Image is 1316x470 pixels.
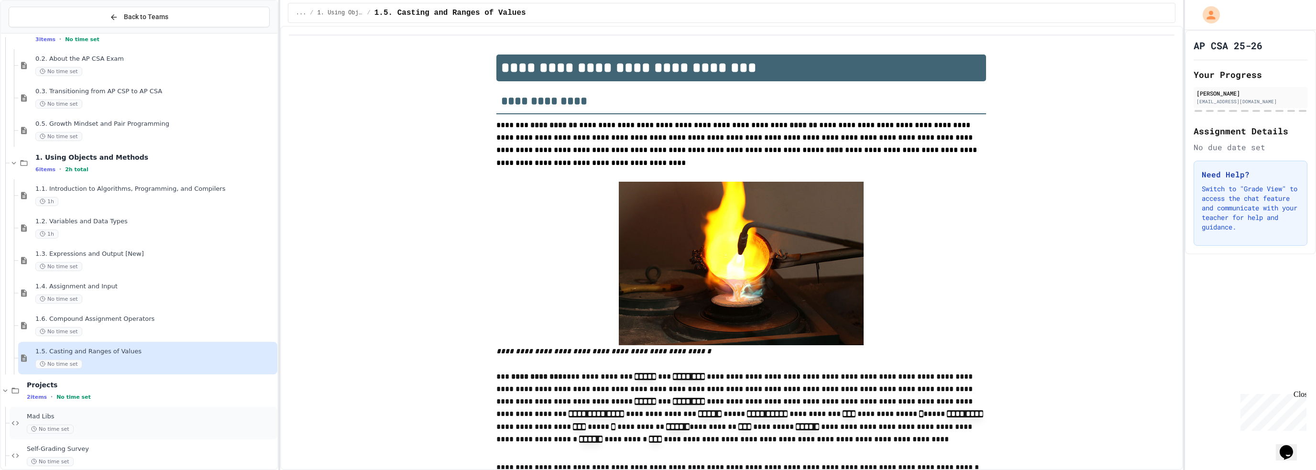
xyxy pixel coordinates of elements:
[1196,89,1305,98] div: [PERSON_NAME]
[35,348,275,356] span: 1.5. Casting and Ranges of Values
[35,87,275,96] span: 0.3. Transitioning from AP CSP to AP CSA
[35,132,82,141] span: No time set
[1237,390,1306,431] iframe: chat widget
[35,360,82,369] span: No time set
[35,315,275,323] span: 1.6. Compound Assignment Operators
[65,36,99,43] span: No time set
[27,445,275,453] span: Self-Grading Survey
[9,7,270,27] button: Back to Teams
[35,230,58,239] span: 1h
[35,250,275,258] span: 1.3. Expressions and Output [New]
[367,9,371,17] span: /
[35,218,275,226] span: 1.2. Variables and Data Types
[27,425,74,434] span: No time set
[310,9,313,17] span: /
[296,9,307,17] span: ...
[35,120,275,128] span: 0.5. Growth Mindset and Pair Programming
[35,153,275,162] span: 1. Using Objects and Methods
[1202,184,1299,232] p: Switch to "Grade View" to access the chat feature and communicate with your teacher for help and ...
[35,166,55,173] span: 6 items
[1193,4,1222,26] div: My Account
[35,67,82,76] span: No time set
[1194,68,1307,81] h2: Your Progress
[35,295,82,304] span: No time set
[35,55,275,63] span: 0.2. About the AP CSA Exam
[124,12,168,22] span: Back to Teams
[65,166,88,173] span: 2h total
[27,394,47,400] span: 2 items
[35,283,275,291] span: 1.4. Assignment and Input
[27,413,275,421] span: Mad Libs
[35,36,55,43] span: 3 items
[1194,142,1307,153] div: No due date set
[35,262,82,271] span: No time set
[51,393,53,401] span: •
[35,197,58,206] span: 1h
[59,165,61,173] span: •
[4,4,66,61] div: Chat with us now!Close
[35,99,82,109] span: No time set
[35,185,275,193] span: 1.1. Introduction to Algorithms, Programming, and Compilers
[27,381,275,389] span: Projects
[1194,124,1307,138] h2: Assignment Details
[318,9,363,17] span: 1. Using Objects and Methods
[59,35,61,43] span: •
[27,457,74,466] span: No time set
[1196,98,1305,105] div: [EMAIL_ADDRESS][DOMAIN_NAME]
[35,327,82,336] span: No time set
[1202,169,1299,180] h3: Need Help?
[374,7,526,19] span: 1.5. Casting and Ranges of Values
[1276,432,1306,460] iframe: chat widget
[1194,39,1262,52] h1: AP CSA 25-26
[56,394,91,400] span: No time set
